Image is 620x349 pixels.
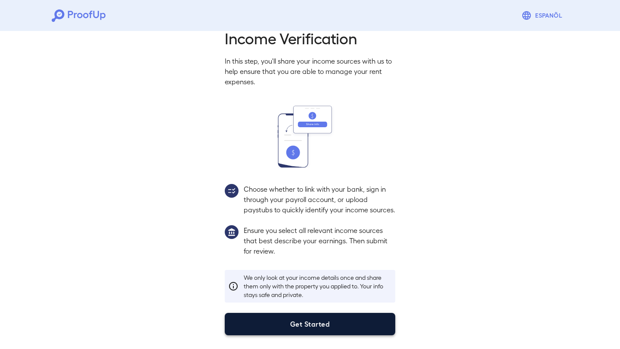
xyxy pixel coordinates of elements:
p: Choose whether to link with your bank, sign in through your payroll account, or upload paystubs t... [244,184,395,215]
p: We only look at your income details once and share them only with the property you applied to. Yo... [244,273,392,299]
img: transfer_money.svg [278,106,342,168]
h2: Income Verification [225,28,395,47]
p: In this step, you'll share your income sources with us to help ensure that you are able to manage... [225,56,395,87]
button: Espanõl [518,7,568,24]
img: group1.svg [225,225,239,239]
p: Ensure you select all relevant income sources that best describe your earnings. Then submit for r... [244,225,395,256]
img: group2.svg [225,184,239,198]
button: Get Started [225,313,395,335]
